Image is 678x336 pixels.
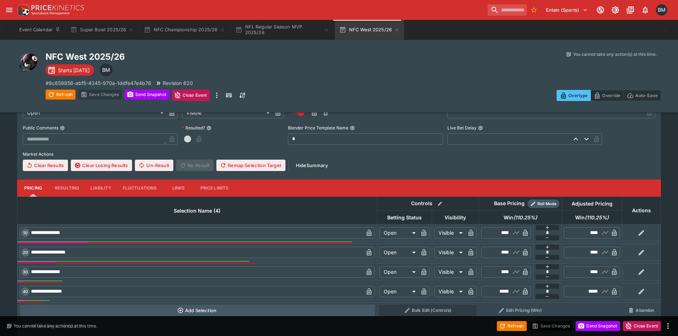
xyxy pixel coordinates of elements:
button: Edit Pricing (Win) [481,305,559,316]
button: Clear Losing Results [71,160,132,171]
button: Byron Monk [654,2,669,18]
div: Visible [434,247,465,258]
button: Close Event [172,90,210,101]
button: Send Snapshot [575,321,620,331]
span: 40 [21,289,29,294]
img: PriceKinetics [31,5,84,10]
p: You cannot take any action(s) at this time. [573,51,657,58]
span: 10 [22,230,29,235]
button: Close Event [623,321,661,331]
span: 30 [21,270,29,274]
button: Override [590,90,624,101]
p: Override [602,92,620,99]
p: Copy To Clipboard [46,79,151,87]
label: Market Actions [23,149,655,160]
span: 20 [21,250,29,255]
div: Visible [434,266,465,278]
span: Re-Result [176,160,214,171]
th: Controls [377,197,479,210]
button: Select Tenant [542,4,592,16]
div: Byron Monk [100,64,112,76]
button: NFC West 2025/26 [335,20,404,40]
div: Open [379,286,418,297]
span: Selection Name (4) [166,207,228,215]
button: more [664,322,672,330]
span: Win(110.25%) [496,213,545,222]
em: ( 110.25 %) [585,213,609,222]
button: Send Snapshot [125,90,169,100]
button: HideSummary [291,160,332,171]
p: Auto-Save [635,92,658,99]
span: Betting Status [379,213,430,222]
button: more [212,90,221,101]
button: Live Bet Delay [478,126,483,130]
button: Overtype [557,90,591,101]
input: search [488,4,527,16]
div: Open [379,247,418,258]
p: Public Comments [23,125,58,131]
div: Start From [557,90,661,101]
span: Win(110.25%) [567,213,616,222]
div: Show/hide Price Roll mode configuration. [527,199,559,208]
button: Refresh [497,321,527,331]
div: Visible [434,286,465,297]
button: Links [163,180,195,197]
th: Adjusted Pricing [562,197,622,210]
button: Bulk edit [435,199,445,208]
span: Visibility [437,213,474,222]
button: Add Selection [20,305,375,316]
th: Actions [622,197,661,224]
button: Connected to PK [594,4,607,16]
button: Un-Result [135,160,173,171]
button: Blender Price Template Name [350,126,355,130]
div: Byron Monk [656,4,667,16]
button: Auto-Save [624,90,661,101]
button: Bulk Edit (Controls) [379,305,477,316]
button: Event Calendar [15,20,65,40]
div: Open [379,227,418,239]
button: Liability [85,180,117,197]
button: Pricing [17,180,49,197]
button: Documentation [624,4,637,16]
p: Overtype [568,92,588,99]
p: Resulted? [182,125,205,131]
p: Blender Price Template Name [288,125,348,131]
button: Refresh [46,90,75,100]
img: PriceKinetics Logo [16,3,30,17]
div: Visible [182,107,272,118]
button: Notifications [639,4,652,16]
button: Clear Results [23,160,68,171]
p: Live Bet Delay [447,125,477,131]
button: Super Bowl 2025/26 [66,20,138,40]
button: Toggle light/dark mode [609,4,622,16]
button: Fluctuations [117,180,163,197]
button: No Bookmarks [528,4,540,16]
div: Visible [434,227,465,239]
h2: Copy To Clipboard [46,51,353,62]
img: american_football.png [17,51,40,74]
div: Open [379,266,418,278]
button: Public Comments [60,126,65,130]
button: Price Limits [195,180,235,197]
button: Abandon [624,305,658,316]
button: Resulted? [206,126,211,130]
p: Revision 620 [163,79,193,87]
img: Sportsbook Management [31,12,70,15]
button: NFC Championship 2025/26 [140,20,230,40]
button: Remap Selection Target [216,160,285,171]
span: Roll Mode [535,201,559,207]
em: ( 110.25 %) [513,213,537,222]
div: Base Pricing [491,199,527,208]
button: open drawer [3,4,16,16]
button: Resulting [49,180,85,197]
p: Starts [DATE] [58,66,90,74]
div: Open [23,107,166,118]
p: You cannot take any action(s) at this time. [14,323,97,329]
button: NFL Regular Season MVP 2025/26 [231,20,333,40]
